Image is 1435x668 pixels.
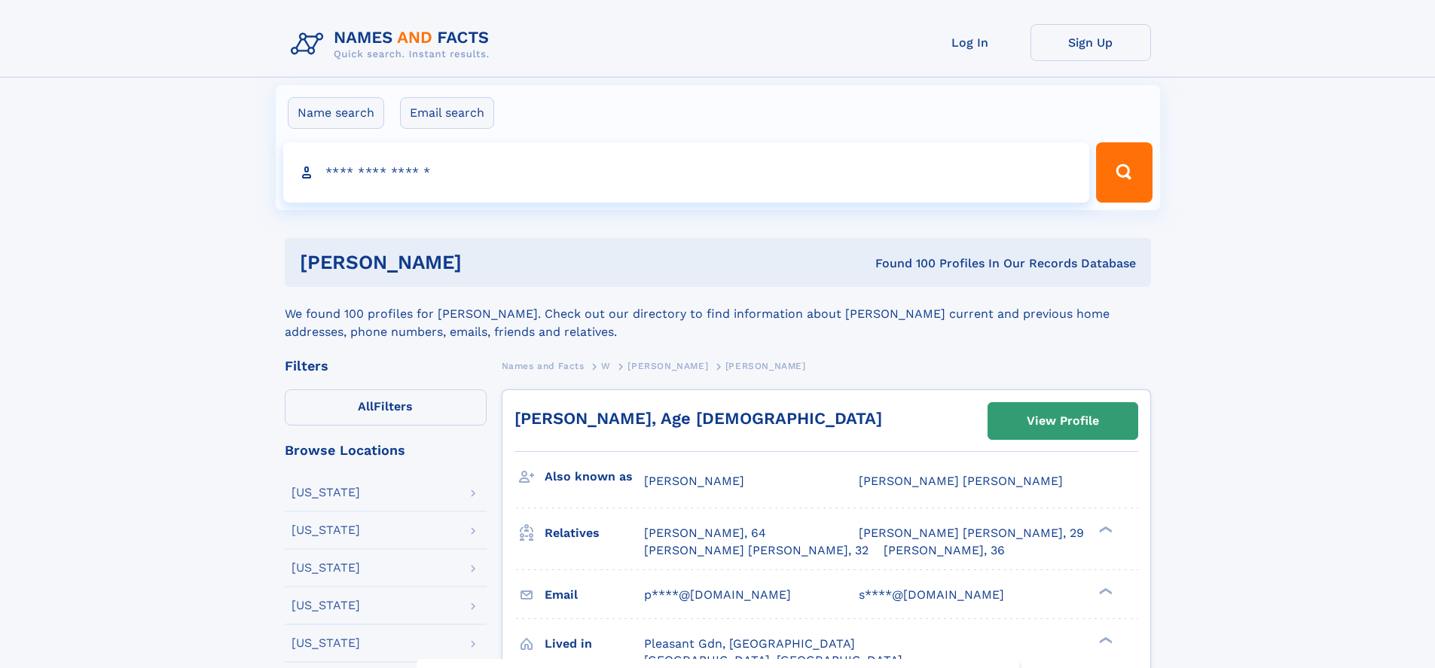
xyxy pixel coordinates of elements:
a: [PERSON_NAME] [PERSON_NAME], 32 [644,542,869,559]
h1: [PERSON_NAME] [300,253,669,272]
a: [PERSON_NAME] [627,356,708,375]
div: [US_STATE] [292,487,360,499]
a: [PERSON_NAME], 36 [884,542,1005,559]
span: [PERSON_NAME] [725,361,806,371]
h3: Also known as [545,464,644,490]
div: ❯ [1095,525,1113,535]
a: [PERSON_NAME], 64 [644,525,766,541]
span: [PERSON_NAME] [PERSON_NAME] [859,474,1063,488]
span: [GEOGRAPHIC_DATA], [GEOGRAPHIC_DATA] [644,653,902,667]
h3: Relatives [545,520,644,546]
div: ❯ [1095,635,1113,645]
h3: Lived in [545,631,644,657]
a: W [601,356,611,375]
div: ❯ [1095,586,1113,596]
span: Pleasant Gdn, [GEOGRAPHIC_DATA] [644,636,855,651]
span: W [601,361,611,371]
a: [PERSON_NAME], Age [DEMOGRAPHIC_DATA] [514,409,882,428]
span: [PERSON_NAME] [644,474,744,488]
button: Search Button [1096,142,1152,203]
div: We found 100 profiles for [PERSON_NAME]. Check out our directory to find information about [PERSO... [285,287,1151,341]
div: [US_STATE] [292,599,360,612]
div: Browse Locations [285,444,487,457]
div: [US_STATE] [292,524,360,536]
div: [US_STATE] [292,637,360,649]
a: Sign Up [1030,24,1151,61]
div: Found 100 Profiles In Our Records Database [668,255,1136,272]
a: [PERSON_NAME] [PERSON_NAME], 29 [859,525,1084,541]
div: Filters [285,359,487,373]
span: [PERSON_NAME] [627,361,708,371]
label: Email search [400,97,494,129]
label: Name search [288,97,384,129]
img: Logo Names and Facts [285,24,502,65]
h3: Email [545,582,644,608]
a: View Profile [988,403,1137,439]
div: View Profile [1027,404,1099,438]
input: search input [283,142,1090,203]
a: Names and Facts [502,356,585,375]
a: Log In [910,24,1030,61]
span: All [358,399,374,413]
div: [US_STATE] [292,562,360,574]
label: Filters [285,389,487,426]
